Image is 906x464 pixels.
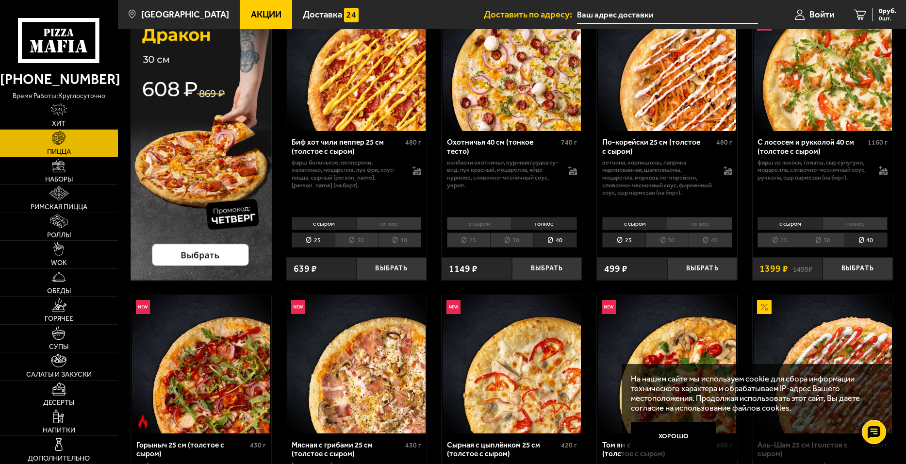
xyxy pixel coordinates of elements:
img: Горыныч 25 см (толстое с сыром) [132,295,270,433]
span: 480 г [405,138,421,147]
button: Выбрать [667,257,738,281]
span: 430 г [405,441,421,449]
li: с сыром [292,217,356,231]
span: Десерты [43,399,74,406]
img: Новинка [446,300,461,314]
span: 740 г [561,138,577,147]
button: Хорошо [631,422,716,450]
span: Напитки [43,427,75,434]
input: Ваш адрес доставки [577,6,758,24]
img: Мясная с грибами 25 см (толстое с сыром) [287,295,426,433]
span: Роллы [47,232,71,239]
span: Пицца [47,149,71,155]
a: НовинкаТом ям с креветками 25 см (толстое с сыром) [597,295,737,433]
li: 40 [844,232,888,248]
button: Выбрать [823,257,893,281]
div: Том ям с креветками 25 см (толстое с сыром) [602,441,714,459]
span: 639 ₽ [294,264,317,273]
div: Горыныч 25 см (толстое с сыром) [136,441,248,459]
li: 40 [689,232,732,248]
img: Новинка [602,300,616,314]
span: Римская пицца [31,204,87,211]
span: Салаты и закуски [26,371,92,378]
span: Хит [52,120,66,127]
span: 499 ₽ [604,264,627,273]
span: 1149 ₽ [449,264,478,273]
span: 480 г [716,138,732,147]
img: Том ям с креветками 25 см (толстое с сыром) [598,295,737,433]
p: На нашем сайте мы используем cookie для сбора информации технического характера и обрабатываем IP... [631,374,878,413]
span: 430 г [250,441,266,449]
span: Дополнительно [28,455,90,462]
span: Войти [809,10,834,19]
s: 1499 ₽ [793,264,812,273]
p: фарш из лосося, томаты, сыр сулугуни, моцарелла, сливочно-чесночный соус, руккола, сыр пармезан (... [758,159,869,182]
li: 25 [447,232,490,248]
li: 30 [801,232,844,248]
li: 30 [490,232,533,248]
img: Акционный [757,300,771,314]
span: Горячее [45,315,73,322]
li: 40 [533,232,577,248]
a: НовинкаМясная с грибами 25 см (толстое с сыром) [286,295,427,433]
li: тонкое [823,217,888,231]
span: 1399 ₽ [759,264,788,273]
li: тонкое [356,217,421,231]
span: Доставка [303,10,342,19]
a: АкционныйАль-Шам 25 см (толстое с сыром) [753,295,893,433]
li: 40 [378,232,422,248]
span: 420 г [561,441,577,449]
span: 0 шт. [879,16,896,21]
li: с сыром [447,217,511,231]
li: 30 [335,232,378,248]
img: Сырная с цыплёнком 25 см (толстое с сыром) [443,295,581,433]
img: 15daf4d41897b9f0e9f617042186c801.svg [344,8,358,22]
div: С лососем и рукколой 40 см (толстое с сыром) [758,138,865,156]
div: Сырная с цыплёнком 25 см (толстое с сыром) [447,441,559,459]
a: НовинкаСырная с цыплёнком 25 см (толстое с сыром) [442,295,582,433]
p: ветчина, корнишоны, паприка маринованная, шампиньоны, моцарелла, морковь по-корейски, сливочно-че... [602,159,714,197]
span: WOK [51,260,67,266]
p: фарш болоньезе, пепперони, халапеньо, моцарелла, лук фри, соус-пицца, сырный [PERSON_NAME], [PERS... [292,159,403,189]
div: Мясная с грибами 25 см (толстое с сыром) [292,441,403,459]
span: 0 руб. [879,8,896,15]
li: с сыром [602,217,667,231]
span: Акции [251,10,281,19]
a: НовинкаОстрое блюдоГорыныч 25 см (толстое с сыром) [131,295,271,433]
li: 25 [292,232,335,248]
span: Доставить по адресу: [484,10,577,19]
li: 30 [645,232,689,248]
span: Обеды [47,288,71,295]
li: с сыром [758,217,822,231]
button: Выбрать [357,257,427,281]
li: 25 [602,232,645,248]
button: Выбрать [512,257,582,281]
img: Острое блюдо [136,414,150,429]
div: Охотничья 40 см (тонкое тесто) [447,138,559,156]
span: Супы [49,344,68,350]
span: Наборы [45,176,73,183]
img: Новинка [136,300,150,314]
img: Новинка [291,300,305,314]
p: колбаски охотничьи, куриная грудка су-вид, лук красный, моцарелла, яйцо куриное, сливочно-чесночн... [447,159,559,189]
span: [GEOGRAPHIC_DATA] [141,10,229,19]
div: Биф хот чили пеппер 25 см (толстое с сыром) [292,138,403,156]
li: тонкое [511,217,577,231]
li: 25 [758,232,801,248]
img: Аль-Шам 25 см (толстое с сыром) [754,295,892,433]
li: тонкое [667,217,732,231]
div: По-корейски 25 см (толстое с сыром) [602,138,714,156]
span: 1160 г [868,138,888,147]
